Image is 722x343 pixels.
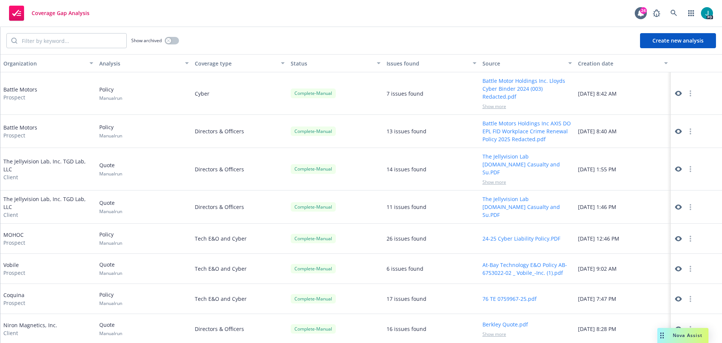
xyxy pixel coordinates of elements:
div: 13 issues found [387,127,426,135]
span: Manual run [99,330,122,337]
span: Show more [482,103,506,110]
span: Manual run [99,240,122,246]
div: 6 issues found [387,265,423,273]
button: At-Bay Technology E&O Policy AB-6753022-02 _ Vobile_-Inc. (1).pdf [482,261,572,277]
span: Show archived [131,37,162,44]
button: 24-25 Cyber Liability Policy.PDF [482,235,560,242]
div: Analysis [99,59,181,67]
div: Directors & Officers [192,148,288,191]
div: Battle Motors [3,123,37,139]
svg: Search [11,38,17,44]
div: The Jellyvision Lab, Inc. TGD Lab, LLC [3,157,93,181]
div: Policy [99,85,122,101]
span: Manual run [99,300,122,306]
div: Battle Motors [3,85,37,101]
button: Battle Motors Holdings Inc AXIS DO EPL FID Workplace Crime Renewal Policy 2025 Redacted.pdf [482,119,572,143]
div: Directors & Officers [192,191,288,224]
button: Creation date [575,54,671,72]
div: Policy [99,291,122,306]
div: [DATE] 1:55 PM [575,148,671,191]
button: 76 TE 0759967-25.pdf [482,295,537,303]
div: Quote [99,261,122,276]
span: Prospect [3,93,37,101]
div: Complete - Manual [291,88,336,98]
input: Filter by keyword... [17,34,126,48]
span: Client [3,329,57,337]
a: Search [666,6,681,21]
div: Quote [99,321,122,337]
div: Creation date [578,59,660,67]
button: Source [479,54,575,72]
div: Coquina [3,291,25,307]
span: Prospect [3,299,25,307]
div: Vobile [3,261,25,277]
span: Client [3,173,93,181]
div: Drag to move [657,328,667,343]
span: Prospect [3,269,25,277]
div: Source [482,59,564,67]
div: Niron Magnetics, Inc. [3,321,57,337]
span: Prospect [3,131,37,139]
div: 7 issues found [387,90,423,98]
div: [DATE] 9:02 AM [575,254,671,284]
img: photo [701,7,713,19]
div: Organization [3,59,85,67]
div: Policy [99,123,122,139]
span: Nova Assist [673,332,702,338]
span: Show more [482,331,506,337]
a: Switch app [684,6,699,21]
button: Berkley Quote.pdf [482,320,528,328]
div: Quote [99,161,122,177]
button: Battle Motor Holdings Inc. Lloyds Cyber Binder 2024 (003) Redacted.pdf [482,77,572,101]
div: Complete - Manual [291,234,336,243]
span: Manual run [99,95,122,101]
div: Complete - Manual [291,127,336,136]
span: Manual run [99,133,122,139]
button: Nova Assist [657,328,708,343]
div: Complete - Manual [291,164,336,174]
div: Tech E&O and Cyber [192,284,288,314]
div: Tech E&O and Cyber [192,254,288,284]
button: Create new analysis [640,33,716,48]
div: Issues found [387,59,468,67]
span: Prospect [3,239,25,247]
div: [DATE] 12:46 PM [575,224,671,254]
span: Coverage Gap Analysis [32,10,89,16]
div: [DATE] 8:40 AM [575,115,671,148]
button: Organization [0,54,96,72]
div: 26 issues found [387,235,426,242]
div: Cyber [192,72,288,115]
span: Show more [482,179,506,185]
div: Complete - Manual [291,324,336,334]
div: [DATE] 8:42 AM [575,72,671,115]
button: Status [288,54,384,72]
button: The Jellyvision Lab [DOMAIN_NAME] Casualty and Su.PDF [482,152,572,176]
div: Complete - Manual [291,202,336,212]
div: Coverage type [195,59,276,67]
div: [DATE] 1:46 PM [575,191,671,224]
span: Manual run [99,171,122,177]
button: Coverage type [192,54,288,72]
button: The Jellyvision Lab [DOMAIN_NAME] Casualty and Su.PDF [482,195,572,219]
div: Directors & Officers [192,115,288,148]
div: 14 issues found [387,165,426,173]
div: Quote [99,199,122,215]
div: 16 issues found [387,325,426,333]
div: 11 issues found [387,203,426,211]
a: Report a Bug [649,6,664,21]
span: Client [3,211,93,219]
button: Issues found [384,54,479,72]
div: Complete - Manual [291,294,336,303]
div: Complete - Manual [291,264,336,273]
a: Coverage Gap Analysis [6,3,93,24]
span: Manual run [99,208,122,215]
button: Analysis [96,54,192,72]
div: Tech E&O and Cyber [192,224,288,254]
div: Status [291,59,372,67]
div: MOHOC [3,231,25,247]
span: Manual run [99,270,122,276]
div: Policy [99,230,122,246]
div: 24 [640,7,647,14]
div: 17 issues found [387,295,426,303]
div: The Jellyvision Lab, Inc. TGD Lab, LLC [3,195,93,219]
